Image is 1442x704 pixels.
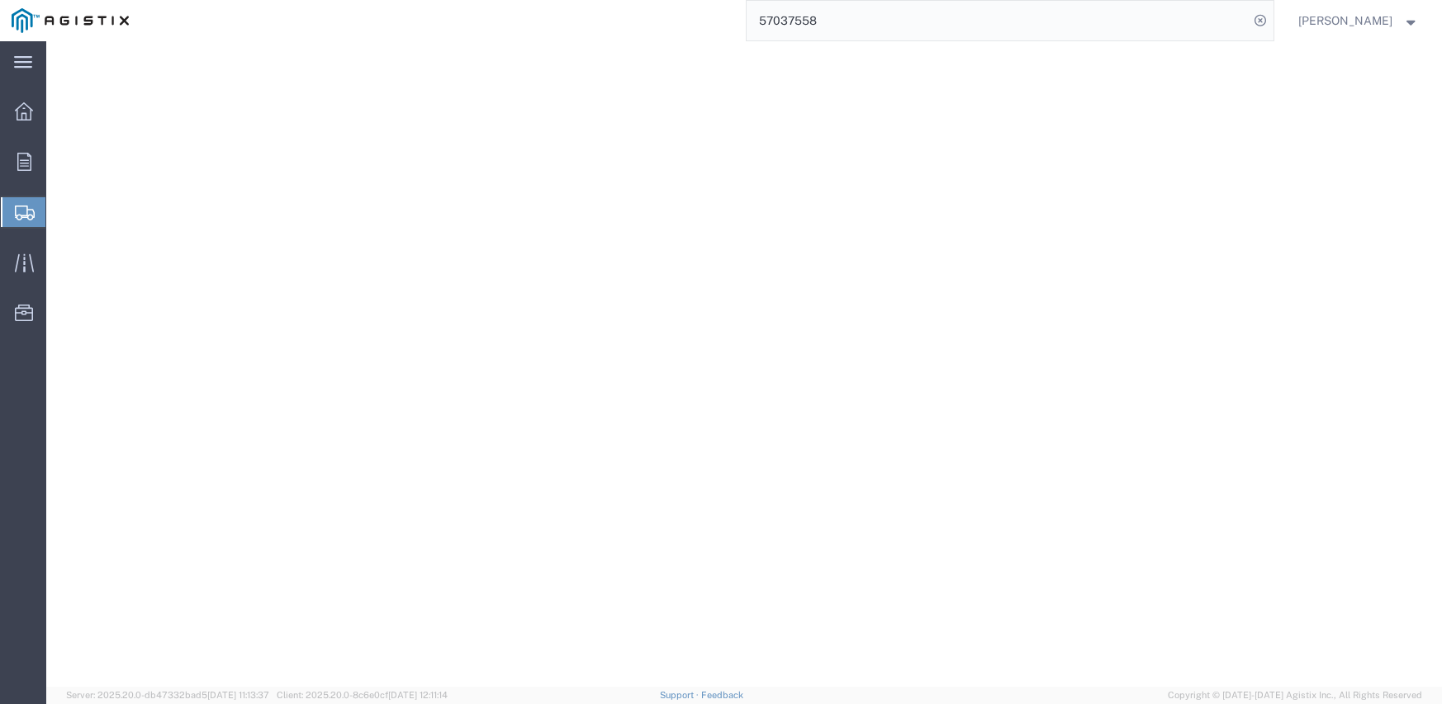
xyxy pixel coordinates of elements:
[12,8,129,33] img: logo
[660,690,701,700] a: Support
[1297,11,1420,31] button: [PERSON_NAME]
[46,41,1442,687] iframe: FS Legacy Container
[388,690,448,700] span: [DATE] 12:11:14
[747,1,1249,40] input: Search for shipment number, reference number
[207,690,269,700] span: [DATE] 11:13:37
[701,690,743,700] a: Feedback
[66,690,269,700] span: Server: 2025.20.0-db47332bad5
[1298,12,1392,30] span: Chantelle Bower
[277,690,448,700] span: Client: 2025.20.0-8c6e0cf
[1168,688,1422,702] span: Copyright © [DATE]-[DATE] Agistix Inc., All Rights Reserved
